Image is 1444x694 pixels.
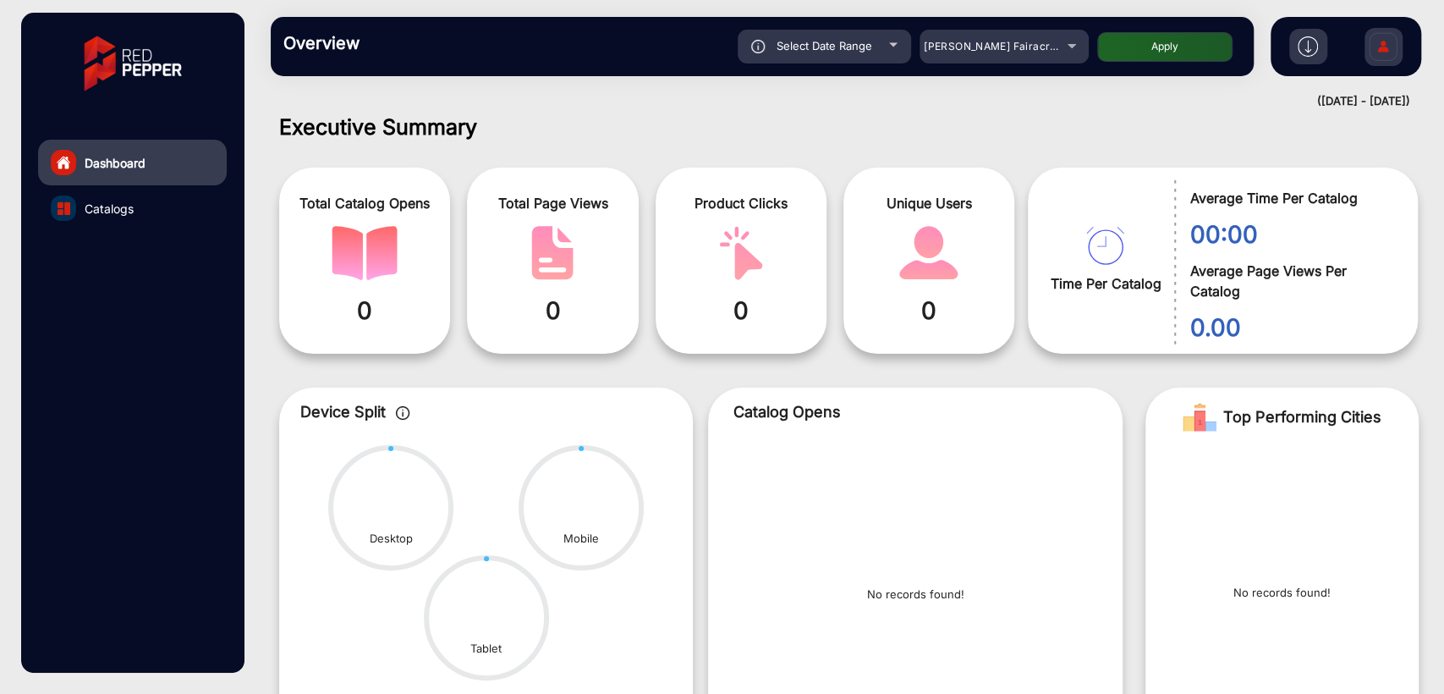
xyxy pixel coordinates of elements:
[751,40,766,53] img: icon
[1189,261,1392,301] span: Average Page Views Per Catalog
[668,293,814,328] span: 0
[1086,227,1124,265] img: catalog
[332,226,398,280] img: catalog
[1365,19,1401,79] img: Sign%20Up.svg
[733,400,1097,423] p: Catalog Opens
[396,406,410,420] img: icon
[867,587,964,603] p: No records found!
[1298,36,1318,57] img: h2download.svg
[856,193,1002,213] span: Unique Users
[85,154,145,172] span: Dashboard
[563,531,599,548] div: Mobile
[72,21,194,106] img: vmg-logo
[1189,188,1392,208] span: Average Time Per Catalog
[283,33,520,53] h3: Overview
[292,193,437,213] span: Total Catalog Opens
[300,403,386,421] span: Device Split
[480,193,625,213] span: Total Page Views
[292,293,437,328] span: 0
[279,114,1419,140] h1: Executive Summary
[1189,310,1392,345] span: 0.00
[519,226,585,280] img: catalog
[708,226,774,280] img: catalog
[1189,217,1392,252] span: 00:00
[56,155,71,170] img: home
[38,140,227,185] a: Dashboard
[254,93,1410,110] div: ([DATE] - [DATE])
[1223,400,1381,434] span: Top Performing Cities
[85,200,134,218] span: Catalogs
[480,293,625,328] span: 0
[470,641,502,658] div: Tablet
[1183,400,1216,434] img: Rank image
[896,226,962,280] img: catalog
[777,39,872,52] span: Select Date Range
[668,193,814,213] span: Product Clicks
[1097,32,1233,62] button: Apply
[370,531,413,548] div: Desktop
[38,185,227,231] a: Catalogs
[58,202,70,215] img: catalog
[924,40,1091,52] span: [PERSON_NAME] Fairacre Farms
[1233,585,1331,602] p: No records found!
[856,293,1002,328] span: 0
